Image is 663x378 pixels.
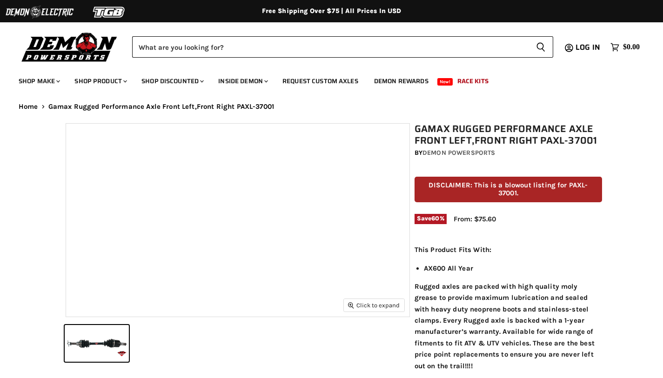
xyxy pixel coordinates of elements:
a: Shop Discounted [134,72,209,91]
p: DISCLAIMER: This is a blowout listing for PAXL-37001. [415,177,603,202]
span: From: $75.60 [454,215,496,223]
span: 60 [431,215,439,222]
span: Save % [415,214,447,224]
li: AX600 All Year [424,263,603,274]
button: Gamax Rugged Performance Axle Front Left,Front Right PAXL-37001 thumbnail [65,325,129,362]
form: Product [132,36,553,58]
img: Demon Electric Logo 2 [5,3,74,21]
a: Shop Product [67,72,133,91]
span: New! [437,78,453,86]
div: Rugged axles are packed with high quality moly grease to provide maximum lubrication and sealed w... [415,244,603,371]
span: $0.00 [623,43,640,52]
button: Search [529,36,553,58]
a: Demon Powersports [422,149,495,157]
span: Log in [576,41,600,53]
ul: Main menu [12,68,637,91]
div: by [415,148,603,158]
a: Inside Demon [211,72,274,91]
p: This Product Fits With: [415,244,603,255]
a: $0.00 [606,40,644,54]
a: Race Kits [450,72,496,91]
h1: Gamax Rugged Performance Axle Front Left,Front Right PAXL-37001 [415,123,603,146]
a: Demon Rewards [367,72,435,91]
a: Shop Make [12,72,66,91]
a: Request Custom Axles [275,72,365,91]
img: Demon Powersports [19,30,121,63]
button: Click to expand [344,299,404,312]
span: Gamax Rugged Performance Axle Front Left,Front Right PAXL-37001 [48,103,274,111]
a: Home [19,103,38,111]
input: Search [132,36,529,58]
a: Log in [571,43,606,52]
img: TGB Logo 2 [74,3,144,21]
span: Click to expand [348,302,400,309]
